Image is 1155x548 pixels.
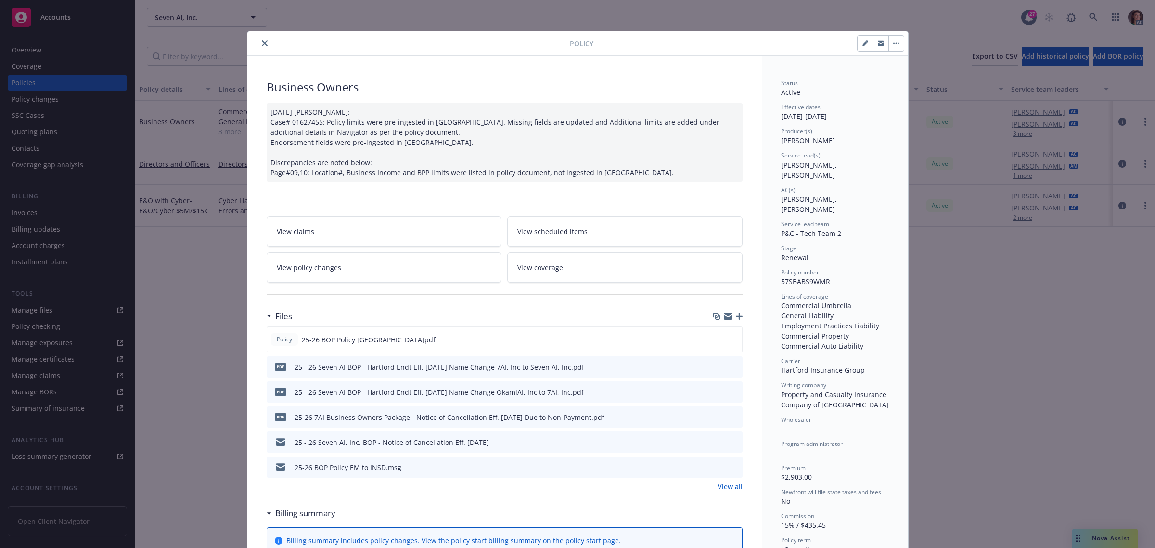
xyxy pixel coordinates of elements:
[267,79,743,95] div: Business Owners
[781,79,798,87] span: Status
[565,536,619,545] a: policy start page
[781,365,865,375] span: Hartford Insurance Group
[781,268,819,276] span: Policy number
[781,381,826,389] span: Writing company
[267,252,502,283] a: View policy changes
[275,310,292,323] h3: Files
[275,363,286,370] span: pdf
[277,262,341,273] span: View policy changes
[275,413,286,420] span: pdf
[730,462,739,472] button: preview file
[295,437,489,447] div: 25 - 26 Seven AI, Inc. BOP - Notice of Cancellation Eff. [DATE]
[275,335,294,344] span: Policy
[267,310,292,323] div: Files
[781,321,889,331] div: Employment Practices Liability
[730,362,739,372] button: preview file
[295,387,584,397] div: 25 - 26 Seven AI BOP - Hartford Endt Eff. [DATE] Name Change OkamiAI, Inc to 7AI, Inc.pdf
[781,186,796,194] span: AC(s)
[715,462,722,472] button: download file
[781,416,811,424] span: Wholesaler
[781,229,841,238] span: P&C - Tech Team 2
[781,536,811,544] span: Policy term
[781,136,835,145] span: [PERSON_NAME]
[781,127,812,135] span: Producer(s)
[781,292,828,300] span: Lines of coverage
[781,195,839,214] span: [PERSON_NAME], [PERSON_NAME]
[267,507,335,520] div: Billing summary
[781,331,889,341] div: Commercial Property
[715,437,722,447] button: download file
[781,521,826,530] span: 15% / $435.45
[781,390,889,409] span: Property and Casualty Insurance Company of [GEOGRAPHIC_DATA]
[781,160,839,180] span: [PERSON_NAME], [PERSON_NAME]
[295,362,584,372] div: 25 - 26 Seven AI BOP - Hartford Endt Eff. [DATE] Name Change 7AI, Inc to Seven AI, Inc.pdf
[781,357,800,365] span: Carrier
[715,412,722,422] button: download file
[730,387,739,397] button: preview file
[781,300,889,311] div: Commercial Umbrella
[718,482,743,492] a: View all
[267,103,743,182] div: [DATE] [PERSON_NAME]: Case# 01627455: Policy limits were pre-ingested in [GEOGRAPHIC_DATA]. Missi...
[259,38,270,49] button: close
[781,488,881,496] span: Newfront will file state taxes and fees
[781,448,783,457] span: -
[781,464,806,472] span: Premium
[275,388,286,395] span: pdf
[302,335,436,345] span: 25-26 BOP Policy [GEOGRAPHIC_DATA]pdf
[517,226,588,236] span: View scheduled items
[781,151,821,159] span: Service lead(s)
[277,226,314,236] span: View claims
[730,335,738,345] button: preview file
[507,252,743,283] a: View coverage
[781,341,889,351] div: Commercial Auto Liability
[781,220,829,228] span: Service lead team
[781,311,889,321] div: General Liability
[730,412,739,422] button: preview file
[730,437,739,447] button: preview file
[295,412,604,422] div: 25-26 7AI Business Owners Package - Notice of Cancellation Eff. [DATE] Due to Non-Payment.pdf
[781,512,814,520] span: Commission
[275,507,335,520] h3: Billing summary
[781,253,808,262] span: Renewal
[781,472,812,482] span: $2,903.00
[714,335,722,345] button: download file
[715,362,722,372] button: download file
[781,496,790,506] span: No
[517,262,563,273] span: View coverage
[781,424,783,433] span: -
[781,244,796,252] span: Stage
[781,103,821,111] span: Effective dates
[715,387,722,397] button: download file
[781,277,830,286] span: 57SBABS9WMR
[507,216,743,247] a: View scheduled items
[570,39,593,49] span: Policy
[295,462,401,472] div: 25-26 BOP Policy EM to INSD.msg
[781,103,889,121] div: [DATE] - [DATE]
[781,88,800,97] span: Active
[781,440,843,448] span: Program administrator
[267,216,502,247] a: View claims
[286,535,621,546] div: Billing summary includes policy changes. View the policy start billing summary on the .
